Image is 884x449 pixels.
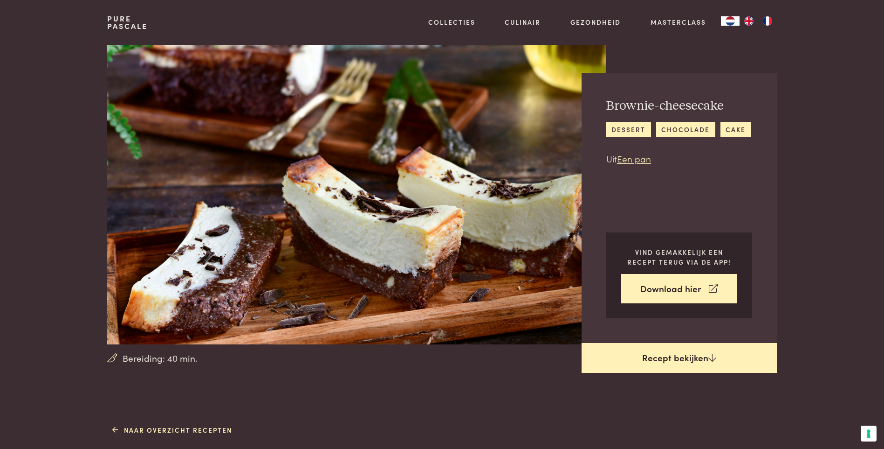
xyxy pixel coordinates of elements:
a: Gezondheid [570,17,621,27]
a: Culinair [505,17,541,27]
button: Uw voorkeuren voor toestemming voor trackingtechnologieën [861,426,877,442]
ul: Language list [740,16,777,26]
p: Vind gemakkelijk een recept terug via de app! [621,247,737,267]
a: NL [721,16,740,26]
a: Recept bekijken [582,343,777,373]
aside: Language selected: Nederlands [721,16,777,26]
a: Masterclass [651,17,706,27]
a: FR [758,16,777,26]
a: EN [740,16,758,26]
img: Brownie-cheesecake [107,45,605,344]
a: Naar overzicht recepten [112,425,232,435]
a: Collecties [428,17,475,27]
a: dessert [606,122,651,137]
a: cake [720,122,751,137]
a: Download hier [621,274,737,303]
p: Uit [606,152,751,166]
h2: Brownie-cheesecake [606,98,751,114]
a: PurePascale [107,15,148,30]
a: Een pan [617,152,651,165]
a: chocolade [656,122,715,137]
span: Bereiding: 40 min. [123,351,198,365]
div: Language [721,16,740,26]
